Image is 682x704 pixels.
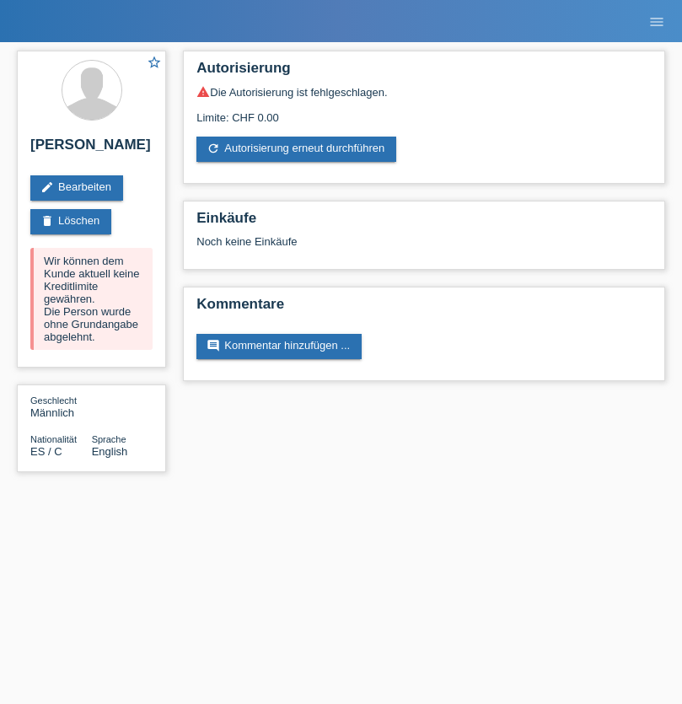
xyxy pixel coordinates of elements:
h2: Kommentare [196,296,652,321]
div: Männlich [30,394,92,419]
h2: Einkäufe [196,210,652,235]
i: menu [648,13,665,30]
div: Die Autorisierung ist fehlgeschlagen. [196,85,652,99]
a: star_border [147,55,162,73]
span: Spanien / C / 06.04.2015 [30,445,62,458]
div: Noch keine Einkäufe [196,235,652,261]
div: Wir können dem Kunde aktuell keine Kreditlimite gewähren. Die Person wurde ohne Grundangabe abgel... [30,248,153,350]
span: Geschlecht [30,395,77,406]
a: refreshAutorisierung erneut durchführen [196,137,396,162]
a: commentKommentar hinzufügen ... [196,334,362,359]
div: Limite: CHF 0.00 [196,99,652,124]
i: edit [40,180,54,194]
a: editBearbeiten [30,175,123,201]
h2: Autorisierung [196,60,652,85]
a: menu [640,16,674,26]
i: refresh [207,142,220,155]
i: delete [40,214,54,228]
i: comment [207,339,220,352]
span: Sprache [92,434,126,444]
span: Nationalität [30,434,77,444]
h2: [PERSON_NAME] [30,137,153,162]
span: English [92,445,128,458]
i: warning [196,85,210,99]
a: deleteLöschen [30,209,111,234]
i: star_border [147,55,162,70]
